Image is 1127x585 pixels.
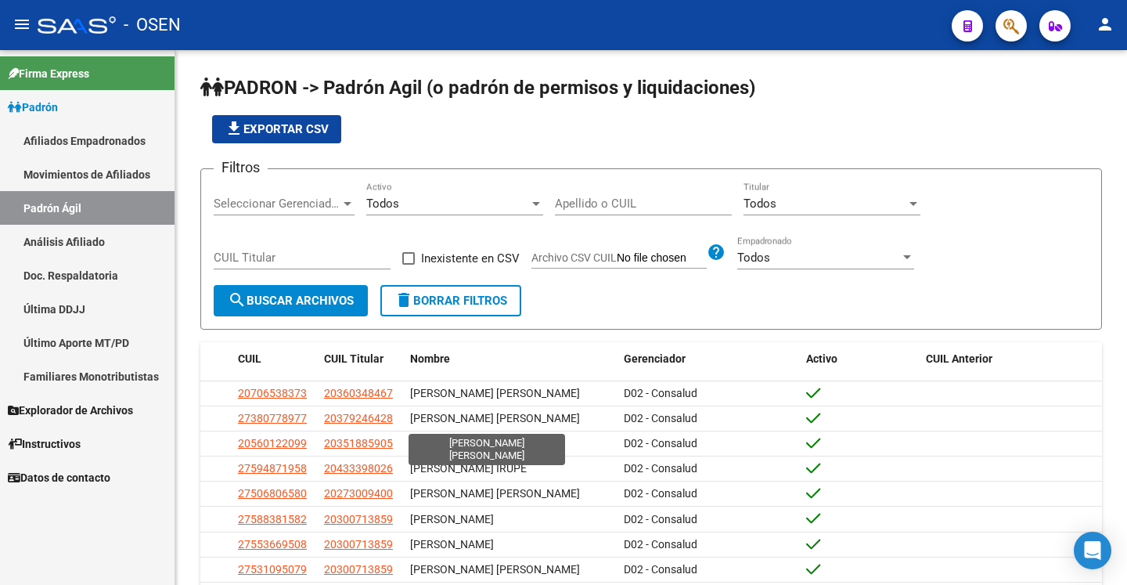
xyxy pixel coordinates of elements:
span: Archivo CSV CUIL [531,251,617,264]
span: Seleccionar Gerenciador [214,197,340,211]
mat-icon: menu [13,15,31,34]
span: 20300713859 [324,563,393,576]
span: Explorador de Archivos [8,402,133,419]
h3: Filtros [214,157,268,179]
span: D02 - Consalud [624,513,697,525]
datatable-header-cell: Activo [800,342,920,376]
datatable-header-cell: Gerenciador [618,342,800,376]
span: CUIL Titular [324,352,383,365]
span: [PERSON_NAME] [PERSON_NAME] [410,563,580,576]
span: 20433398026 [324,462,393,475]
span: D02 - Consalud [624,437,697,450]
button: Exportar CSV [212,115,341,143]
input: Archivo CSV CUIL [617,251,707,265]
span: Padrón [8,99,58,116]
span: 27506806580 [238,487,307,500]
span: 20273009400 [324,487,393,500]
span: D02 - Consalud [624,538,697,551]
span: [PERSON_NAME] [410,538,494,551]
span: 27553669508 [238,538,307,551]
span: 20300713859 [324,513,393,525]
datatable-header-cell: CUIL [232,342,318,376]
span: Todos [366,197,399,211]
span: D02 - Consalud [624,462,697,475]
span: D02 - Consalud [624,412,697,424]
span: Activo [806,352,837,365]
span: - OSEN [124,8,181,42]
span: [PERSON_NAME] [410,513,494,525]
mat-icon: search [228,291,247,309]
span: Gerenciador [624,352,686,365]
span: 27380778977 [238,412,307,424]
span: [PERSON_NAME] [PERSON_NAME] [410,412,580,424]
button: Borrar Filtros [380,285,521,316]
span: 20560122099 [238,437,307,450]
span: D02 - Consalud [624,563,697,576]
datatable-header-cell: CUIL Anterior [920,342,1102,376]
mat-icon: person [1096,15,1114,34]
span: Todos [737,251,770,265]
span: 27588381582 [238,513,307,525]
span: 20379246428 [324,412,393,424]
span: 20706538373 [238,387,307,399]
span: D02 - Consalud [624,387,697,399]
span: Nombre [410,352,450,365]
datatable-header-cell: Nombre [404,342,618,376]
span: Datos de contacto [8,469,110,486]
span: Todos [744,197,776,211]
span: 20351885905 [324,437,393,450]
span: CUIL Anterior [926,352,992,365]
span: Firma Express [8,65,89,82]
span: Inexistente en CSV [421,249,520,268]
span: Borrar Filtros [394,294,507,308]
span: [PERSON_NAME] IRUPE [410,462,527,475]
span: CUIL [238,352,261,365]
mat-icon: help [707,243,726,262]
mat-icon: delete [394,291,413,309]
span: [PERSON_NAME] [PERSON_NAME] [410,387,580,399]
span: D02 - Consalud [624,487,697,500]
span: 27531095079 [238,563,307,576]
span: Exportar CSV [225,122,329,136]
span: [PERSON_NAME] [PERSON_NAME] [410,487,580,500]
div: Open Intercom Messenger [1074,532,1111,569]
button: Buscar Archivos [214,285,368,316]
span: 20360348467 [324,387,393,399]
span: 27594871958 [238,462,307,475]
span: [PERSON_NAME] [410,437,494,450]
mat-icon: file_download [225,119,243,138]
span: 20300713859 [324,538,393,551]
span: PADRON -> Padrón Agil (o padrón de permisos y liquidaciones) [200,77,755,99]
datatable-header-cell: CUIL Titular [318,342,404,376]
span: Buscar Archivos [228,294,354,308]
span: Instructivos [8,435,81,453]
